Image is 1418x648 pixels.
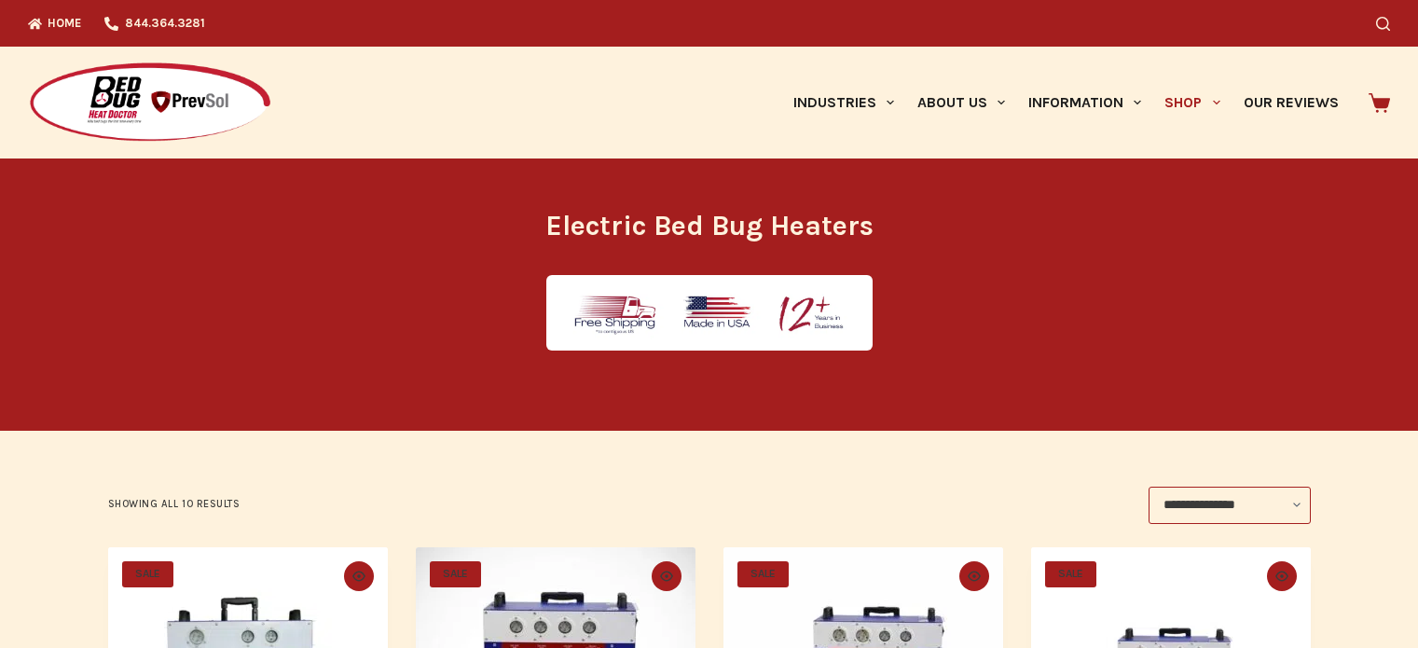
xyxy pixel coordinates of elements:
a: About Us [905,47,1016,159]
button: Quick view toggle [1267,561,1297,591]
nav: Primary [781,47,1350,159]
a: Industries [781,47,905,159]
img: Prevsol/Bed Bug Heat Doctor [28,62,272,145]
button: Quick view toggle [344,561,374,591]
button: Search [1376,17,1390,31]
select: Shop order [1149,487,1311,524]
h1: Electric Bed Bug Heaters [360,205,1059,247]
button: Quick view toggle [652,561,681,591]
a: Our Reviews [1232,47,1350,159]
a: Information [1017,47,1153,159]
span: SALE [430,561,481,587]
a: Shop [1153,47,1232,159]
span: SALE [122,561,173,587]
span: SALE [1045,561,1096,587]
p: Showing all 10 results [108,496,241,513]
span: SALE [737,561,789,587]
button: Quick view toggle [959,561,989,591]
